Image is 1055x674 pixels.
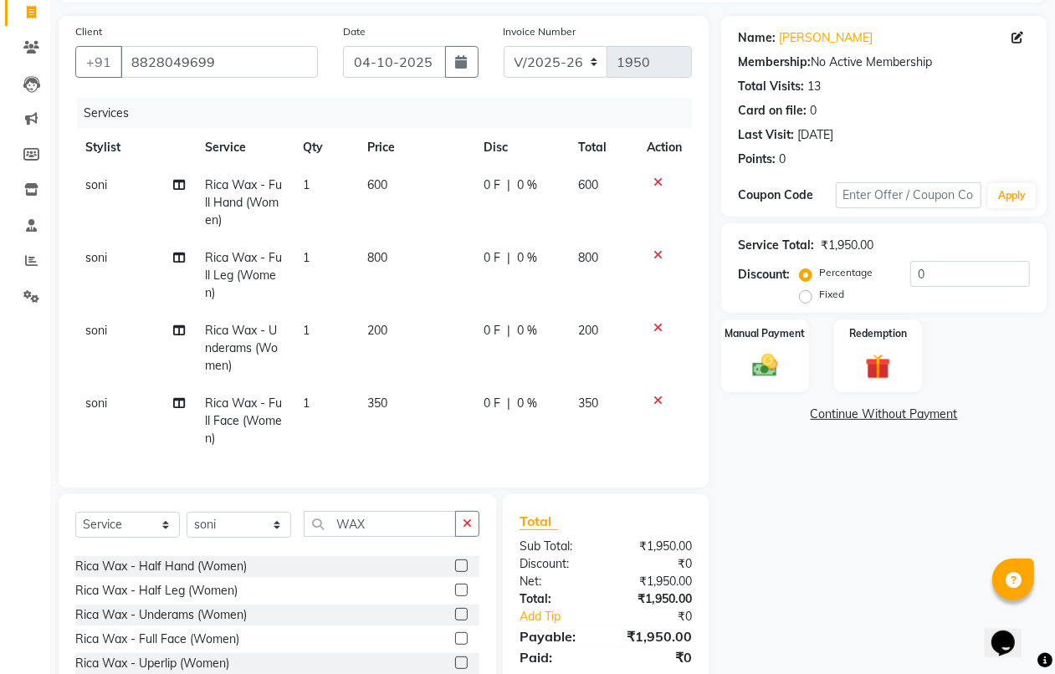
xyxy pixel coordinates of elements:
[367,396,387,411] span: 350
[507,626,606,646] div: Payable:
[507,608,622,625] a: Add Tip
[738,102,807,120] div: Card on file:
[293,129,358,166] th: Qty
[858,351,898,382] img: _gift.svg
[507,176,510,194] span: |
[819,287,844,302] label: Fixed
[988,183,1036,208] button: Apply
[75,24,102,39] label: Client
[75,129,195,166] th: Stylist
[738,186,835,204] div: Coupon Code
[606,590,704,608] div: ₹1,950.00
[810,102,817,120] div: 0
[606,538,704,555] div: ₹1,950.00
[622,608,704,625] div: ₹0
[205,177,282,227] span: Rica Wax - Full Hand (Women)
[779,151,786,168] div: 0
[507,249,510,267] span: |
[474,129,568,166] th: Disc
[75,582,238,600] div: Rica Wax - Half Leg (Women)
[77,98,704,129] div: Services
[578,250,598,265] span: 800
[367,177,387,192] span: 600
[738,266,790,283] div: Discount:
[606,573,704,590] div: ₹1,950.00
[304,511,456,537] input: Search or Scan
[75,558,247,575] div: Rica Wax - Half Hand (Women)
[517,395,537,412] span: 0 %
[836,182,981,208] input: Enter Offer / Coupon Code
[120,46,318,78] input: Search by Name/Mobile/Email/Code
[807,78,821,95] div: 13
[578,323,598,338] span: 200
[849,326,907,341] label: Redemption
[578,177,598,192] span: 600
[205,396,282,446] span: Rica Wax - Full Face (Women)
[367,250,387,265] span: 800
[507,395,510,412] span: |
[797,126,833,144] div: [DATE]
[738,54,811,71] div: Membership:
[520,513,558,530] span: Total
[484,249,500,267] span: 0 F
[745,351,785,380] img: _cash.svg
[303,177,310,192] span: 1
[606,555,704,573] div: ₹0
[303,396,310,411] span: 1
[75,606,247,624] div: Rica Wax - Underams (Women)
[507,647,606,667] div: Paid:
[738,126,794,144] div: Last Visit:
[484,395,500,412] span: 0 F
[517,176,537,194] span: 0 %
[195,129,293,166] th: Service
[507,590,606,608] div: Total:
[517,322,537,340] span: 0 %
[85,323,107,338] span: soni
[303,323,310,338] span: 1
[205,250,282,300] span: Rica Wax - Full Leg (Women)
[205,323,278,373] span: Rica Wax - Underams (Women)
[507,573,606,590] div: Net:
[568,129,637,166] th: Total
[507,538,606,555] div: Sub Total:
[504,24,576,39] label: Invoice Number
[779,29,873,47] a: [PERSON_NAME]
[738,78,804,95] div: Total Visits:
[484,176,500,194] span: 0 F
[303,250,310,265] span: 1
[819,265,873,280] label: Percentage
[507,555,606,573] div: Discount:
[578,396,598,411] span: 350
[75,655,229,672] div: Rica Wax - Uperlip (Women)
[738,151,776,168] div: Points:
[85,250,107,265] span: soni
[725,326,806,341] label: Manual Payment
[637,129,692,166] th: Action
[738,29,776,47] div: Name:
[738,54,1030,71] div: No Active Membership
[85,396,107,411] span: soni
[357,129,474,166] th: Price
[85,177,107,192] span: soni
[484,322,500,340] span: 0 F
[985,607,1038,657] iframe: chat widget
[75,631,239,648] div: Rica Wax - Full Face (Women)
[606,647,704,667] div: ₹0
[343,24,366,39] label: Date
[821,237,873,254] div: ₹1,950.00
[75,46,122,78] button: +91
[517,249,537,267] span: 0 %
[738,237,814,254] div: Service Total:
[507,322,510,340] span: |
[606,626,704,646] div: ₹1,950.00
[725,406,1043,423] a: Continue Without Payment
[367,323,387,338] span: 200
